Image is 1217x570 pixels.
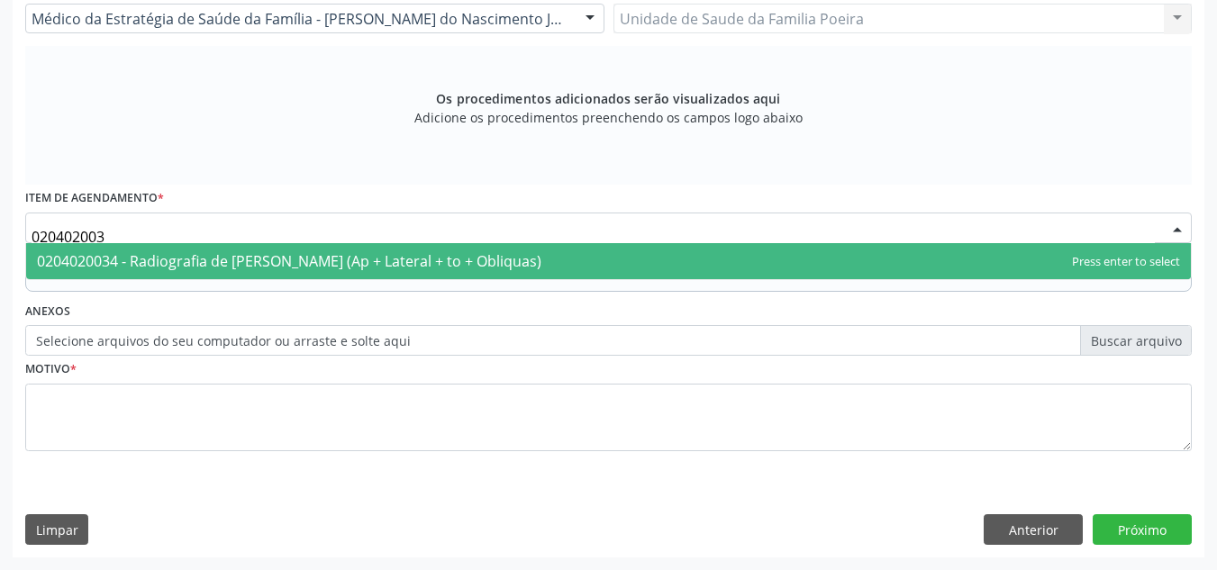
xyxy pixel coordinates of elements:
[32,219,1155,255] input: Buscar por procedimento
[32,10,568,28] span: Médico da Estratégia de Saúde da Família - [PERSON_NAME] do Nascimento Junior
[37,251,541,271] span: 0204020034 - Radiografia de [PERSON_NAME] (Ap + Lateral + to + Obliquas)
[25,185,164,213] label: Item de agendamento
[436,89,780,108] span: Os procedimentos adicionados serão visualizados aqui
[414,108,803,127] span: Adicione os procedimentos preenchendo os campos logo abaixo
[984,514,1083,545] button: Anterior
[1093,514,1192,545] button: Próximo
[25,356,77,384] label: Motivo
[25,514,88,545] button: Limpar
[25,298,70,326] label: Anexos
